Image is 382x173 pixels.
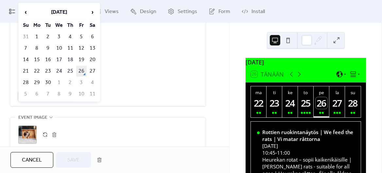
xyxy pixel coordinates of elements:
span: [DATE] [29,30,198,38]
td: 1 [54,77,64,88]
span: Form [218,8,230,16]
span: [DATE] [29,40,198,47]
td: 16 [43,54,53,65]
a: Install [237,3,270,20]
a: My Events [4,3,47,20]
div: Rottien ruokintanäytös | We feed the rats | Vi matar råttorna [262,129,355,143]
span: Settings [178,8,197,16]
td: 10 [54,43,64,54]
td: 12 [76,43,87,54]
td: 24 [54,66,64,77]
th: Mo [32,20,42,31]
td: 28 [21,77,31,88]
th: Th [65,20,76,31]
th: Sa [87,20,98,31]
span: 11:00 [277,149,290,156]
td: 11 [87,89,98,99]
div: [DATE] [246,58,366,66]
div: 27 [331,97,343,109]
th: We [54,20,64,31]
td: 15 [32,54,42,65]
td: 8 [32,43,42,54]
td: 5 [76,31,87,42]
td: 2 [65,77,76,88]
td: 11 [65,43,76,54]
div: 23 [269,97,280,109]
td: 20 [87,54,98,65]
div: ti [269,90,280,95]
td: 4 [65,31,76,42]
div: 26 [316,97,327,109]
td: 21 [21,66,31,77]
button: la27 [329,86,345,117]
button: ti23 [267,86,282,117]
div: 25 [300,97,312,109]
div: ; [18,126,37,144]
td: 2 [43,31,53,42]
a: Settings [163,3,202,20]
td: 8 [54,89,64,99]
button: ma22 [251,86,267,117]
div: to [300,90,312,95]
button: pe26 [314,86,329,117]
span: - [275,149,277,156]
a: Design [125,3,161,20]
div: ke [284,90,296,95]
div: [DATE] [262,143,355,149]
td: 5 [21,89,31,99]
td: 3 [54,31,64,42]
th: Su [21,20,31,31]
td: 18 [65,54,76,65]
td: 6 [87,31,98,42]
td: 14 [21,54,31,65]
div: ma [253,90,265,95]
td: 22 [32,66,42,77]
td: 4 [87,77,98,88]
td: 19 [76,54,87,65]
span: Design [140,8,156,16]
td: 23 [43,66,53,77]
span: ‹ [21,6,31,19]
div: su [347,90,359,95]
span: 10:45 [262,149,275,156]
span: Install [252,8,265,16]
div: 28 [347,97,359,109]
td: 31 [21,31,31,42]
td: 6 [32,89,42,99]
th: Fr [76,20,87,31]
td: 3 [76,77,87,88]
button: to25 [298,86,314,117]
td: 25 [65,66,76,77]
td: 29 [32,77,42,88]
div: 24 [284,97,296,109]
span: › [88,6,97,19]
td: 10 [76,89,87,99]
th: Tu [43,20,53,31]
td: 1 [32,31,42,42]
div: 22 [253,97,265,109]
td: 30 [43,77,53,88]
span: [DATE] [29,67,198,75]
button: ke24 [282,86,298,117]
td: 26 [76,66,87,77]
button: Cancel [10,152,53,168]
td: 13 [87,43,98,54]
td: 27 [87,66,98,77]
span: [DATE] [29,76,198,84]
td: 7 [43,89,53,99]
span: Views [105,8,119,16]
a: Form [204,3,235,20]
td: 9 [43,43,53,54]
td: 17 [54,54,64,65]
span: Event image [18,114,47,122]
span: [DATE] [29,58,198,66]
td: 7 [21,43,31,54]
div: pe [316,90,327,95]
a: Views [90,3,124,20]
td: 9 [65,89,76,99]
span: [DATE] [29,49,198,57]
th: [DATE] [32,5,87,19]
span: [DATE] [29,21,198,29]
span: Cancel [22,156,42,164]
